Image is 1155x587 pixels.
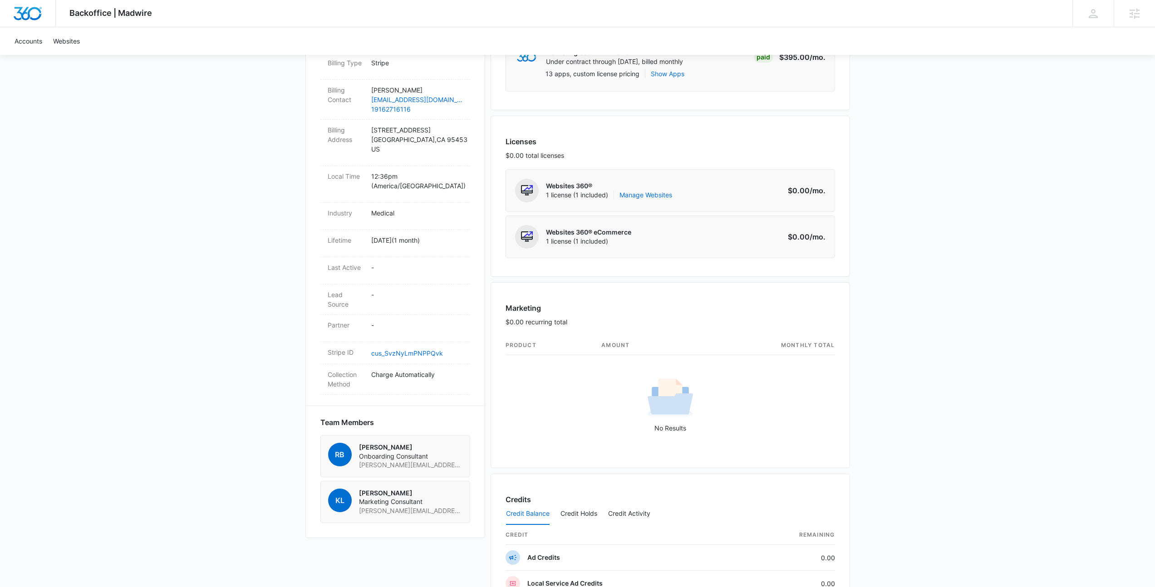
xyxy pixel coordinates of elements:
[320,342,470,364] div: Stripe IDcus_SvzNyLmPNPPQvk
[371,290,463,299] p: -
[527,553,560,562] p: Ad Credits
[320,417,374,428] span: Team Members
[619,191,672,200] a: Manage Websites
[693,336,835,355] th: monthly total
[371,104,463,114] a: 19162716116
[359,489,462,498] p: [PERSON_NAME]
[506,503,550,525] button: Credit Balance
[320,120,470,166] div: Billing Address[STREET_ADDRESS][GEOGRAPHIC_DATA],CA 95453US
[48,27,85,55] a: Websites
[328,58,364,68] dt: Billing Type
[371,235,463,245] p: [DATE] ( 1 month )
[359,497,462,506] span: Marketing Consultant
[371,125,463,154] p: [STREET_ADDRESS] [GEOGRAPHIC_DATA] , CA 95453 US
[371,171,463,191] p: 12:36pm ( America/[GEOGRAPHIC_DATA] )
[560,503,597,525] button: Credit Holds
[328,290,364,309] dt: Lead Source
[506,336,595,355] th: product
[328,370,364,389] dt: Collection Method
[754,52,773,63] div: Paid
[9,27,48,55] a: Accounts
[320,364,470,395] div: Collection MethodCharge Automatically
[546,181,672,191] p: Websites 360®
[739,525,835,545] th: Remaining
[371,370,463,379] p: Charge Automatically
[320,203,470,230] div: IndustryMedical
[320,53,470,80] div: Billing TypeStripe
[328,208,364,218] dt: Industry
[320,230,470,257] div: Lifetime[DATE](1 month)
[359,443,462,452] p: [PERSON_NAME]
[328,489,352,512] span: KL
[546,191,672,200] span: 1 license (1 included)
[371,349,443,357] a: cus_SvzNyLmPNPPQvk
[506,525,739,545] th: credit
[546,57,683,66] p: Under contract through [DATE], billed monthly
[371,85,463,95] p: [PERSON_NAME]
[506,317,567,327] p: $0.00 recurring total
[320,284,470,315] div: Lead Source-
[359,506,462,515] span: [PERSON_NAME][EMAIL_ADDRESS][PERSON_NAME][DOMAIN_NAME]
[739,545,835,571] td: 0.00
[810,53,826,62] span: /mo.
[371,95,463,104] a: [EMAIL_ADDRESS][DOMAIN_NAME]
[320,257,470,284] div: Last Active-
[506,494,531,505] h3: Credits
[69,8,152,18] span: Backoffice | Madwire
[320,80,470,120] div: Billing Contact[PERSON_NAME][EMAIL_ADDRESS][DOMAIN_NAME]19162716116
[517,53,536,62] img: marketing360Logo
[328,347,364,357] dt: Stripe ID
[506,151,564,160] p: $0.00 total licenses
[546,228,631,237] p: Websites 360® eCommerce
[328,171,364,181] dt: Local Time
[371,208,463,218] p: Medical
[594,336,693,355] th: amount
[371,263,463,272] p: -
[320,166,470,203] div: Local Time12:36pm (America/[GEOGRAPHIC_DATA])
[328,320,364,330] dt: Partner
[506,303,567,313] h3: Marketing
[546,237,631,246] span: 1 license (1 included)
[810,186,826,195] span: /mo.
[359,452,462,461] span: Onboarding Consultant
[810,232,826,241] span: /mo.
[506,423,835,433] p: No Results
[651,69,684,78] button: Show Apps
[783,185,826,196] p: $0.00
[328,125,364,144] dt: Billing Address
[779,52,826,63] p: $395.00
[328,235,364,245] dt: Lifetime
[328,443,352,466] span: RB
[371,320,463,330] p: -
[648,376,693,421] img: No Results
[320,315,470,342] div: Partner-
[371,58,463,68] p: Stripe
[608,503,650,525] button: Credit Activity
[328,85,364,104] dt: Billing Contact
[328,263,364,272] dt: Last Active
[506,136,564,147] h3: Licenses
[783,231,826,242] p: $0.00
[546,69,639,78] p: 13 apps, custom license pricing
[359,460,462,470] span: [PERSON_NAME][EMAIL_ADDRESS][PERSON_NAME][DOMAIN_NAME]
